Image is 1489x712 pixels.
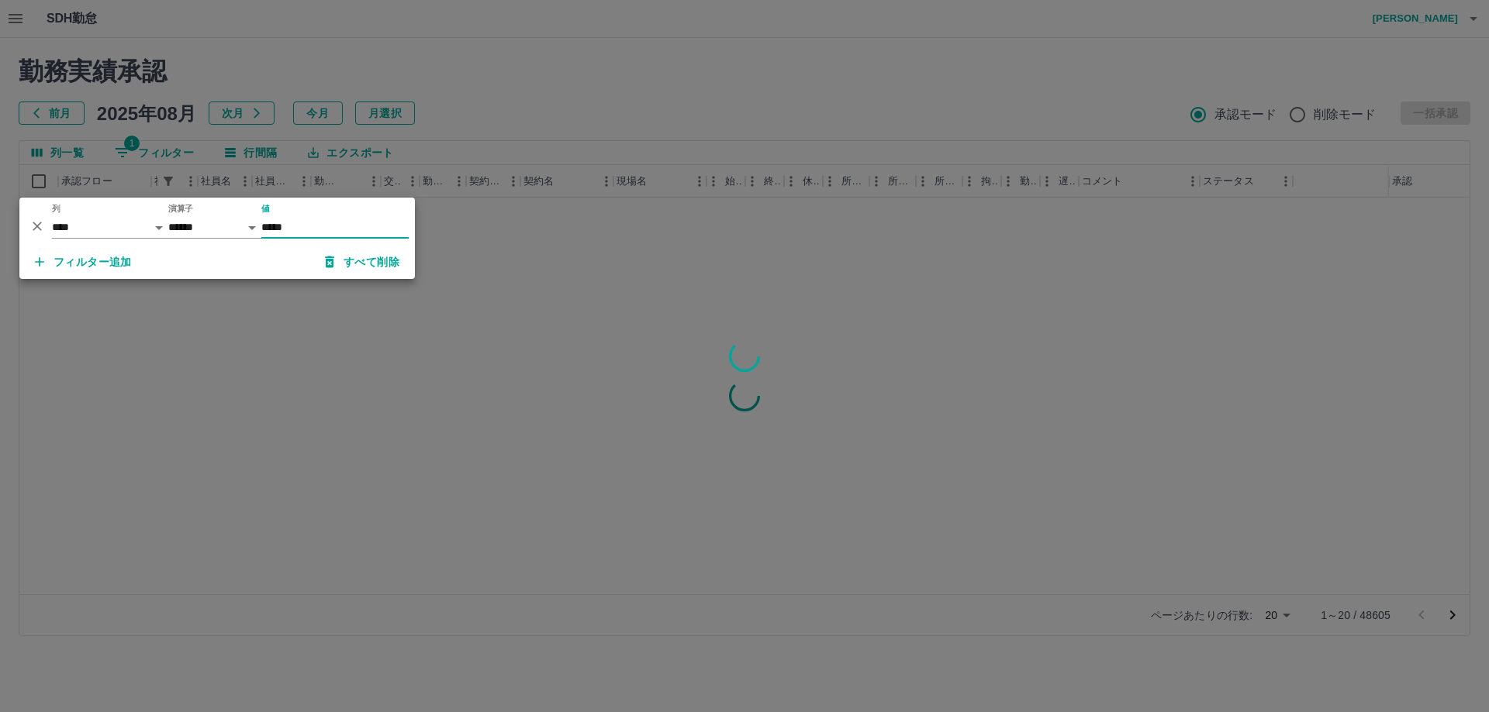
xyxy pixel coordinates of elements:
[313,248,412,276] button: すべて削除
[52,203,60,215] label: 列
[26,215,49,238] button: 削除
[261,203,270,215] label: 値
[22,248,144,276] button: フィルター追加
[168,203,193,215] label: 演算子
